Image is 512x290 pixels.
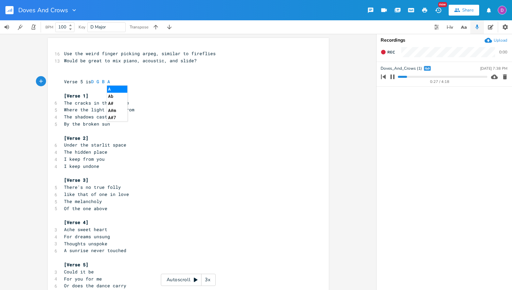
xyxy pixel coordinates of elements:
[107,107,127,114] li: A#m
[64,142,126,148] span: Under the starlit space
[499,50,507,54] div: 0:00
[64,198,102,204] span: The melancholy
[64,226,107,232] span: Ache sweet heart
[64,121,110,127] span: By the broken sun
[64,283,126,289] span: Or does the dance carry
[449,5,479,16] button: Share
[64,149,107,155] span: The hidden place
[64,163,99,169] span: I keep undone
[107,100,127,107] li: A#
[462,7,474,13] div: Share
[392,80,487,84] div: 0:27 / 4:18
[485,37,507,44] button: Upload
[64,58,197,64] span: Would be great to mix piano, acoustic, and slide?
[64,107,134,113] span: Where the light drips from
[381,65,422,72] span: Doves_And_Crows (1)
[378,47,398,58] button: Rec
[64,79,110,85] span: Verse 5 is
[480,67,507,70] div: [DATE] 7:38 PM
[107,79,110,85] span: A
[79,25,85,29] div: Key
[64,156,105,162] span: I keep from you
[107,93,127,100] li: Ab
[64,191,129,197] span: like that of one in love
[64,100,129,106] span: The cracks in the marble
[45,25,53,29] div: BPM
[64,269,94,275] span: Could it be
[438,2,447,7] div: New
[102,79,105,85] span: B
[18,7,68,13] span: Doves And Crows
[431,4,445,16] button: New
[64,219,88,225] span: [Verse 4]
[64,233,110,240] span: For dreams unsung
[494,38,507,43] div: Upload
[64,262,88,268] span: [Verse 5]
[64,177,88,183] span: [Verse 3]
[161,274,216,286] div: Autoscroll
[381,38,508,43] div: Recordings
[64,135,88,141] span: [Verse 2]
[387,50,395,55] span: Rec
[107,114,127,121] li: A#7
[64,241,107,247] span: Thoughts unspoke
[91,79,94,85] span: D
[64,247,126,253] span: A sunrise never touched
[498,6,507,15] img: Dylan
[64,93,88,99] span: [Verse 1]
[64,276,102,282] span: For you for me
[90,24,106,30] span: D Major
[64,184,121,190] span: There's no true folly
[64,114,107,120] span: The shadows cast
[107,86,127,93] li: A
[64,205,107,211] span: Of the one above
[201,274,214,286] div: 3x
[64,50,216,57] span: Use the weird finger picking arpeg, similar to fireflies
[130,25,148,29] div: Transpose
[97,79,99,85] span: G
